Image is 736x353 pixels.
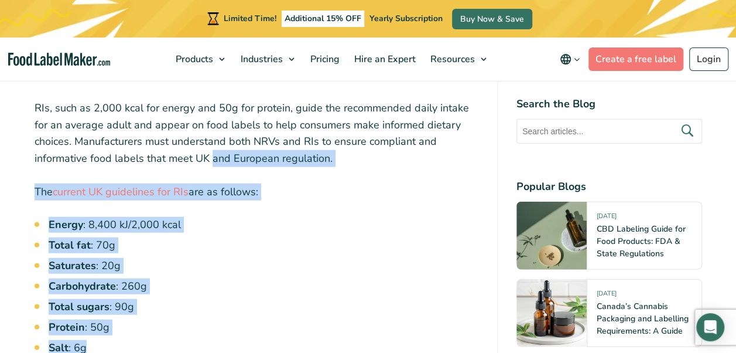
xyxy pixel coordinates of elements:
p: The are as follows: [35,184,478,201]
span: Limited Time! [224,13,276,24]
span: Hire an Expert [351,53,417,66]
a: Hire an Expert [347,38,420,81]
input: Search articles... [516,119,702,144]
li: : 8,400 kJ/2,000 kcal [49,217,478,233]
a: Canada’s Cannabis Packaging and Labelling Requirements: A Guide [597,301,689,337]
strong: Energy [49,218,83,232]
span: Products [172,53,214,66]
a: Buy Now & Save [452,9,532,29]
a: Resources [423,38,492,81]
span: [DATE] [597,212,617,225]
span: Resources [427,53,476,66]
a: Create a free label [588,47,683,71]
li: : 70g [49,237,478,253]
li: : 90g [49,299,478,315]
span: Additional 15% OFF [282,11,364,27]
strong: Total fat [49,238,91,252]
li: : 20g [49,258,478,274]
div: Open Intercom Messenger [696,313,724,341]
h4: Search the Blog [516,96,702,112]
a: Pricing [303,38,344,81]
strong: Saturates [49,259,96,273]
li: : 260g [49,279,478,294]
span: Industries [237,53,284,66]
li: : 50g [49,320,478,335]
h4: Popular Blogs [516,179,702,195]
a: current UK guidelines for RIs [53,185,189,199]
p: RIs, such as 2,000 kcal for energy and 50g for protein, guide the recommended daily intake for an... [35,100,478,167]
a: Products [169,38,231,81]
strong: Protein [49,320,85,334]
a: Industries [234,38,300,81]
a: CBD Labeling Guide for Food Products: FDA & State Regulations [597,223,686,259]
span: Pricing [307,53,341,66]
span: Yearly Subscription [369,13,443,24]
span: [DATE] [597,289,617,303]
strong: Total sugars [49,300,109,314]
strong: Carbohydrate [49,279,116,293]
a: Login [689,47,728,71]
